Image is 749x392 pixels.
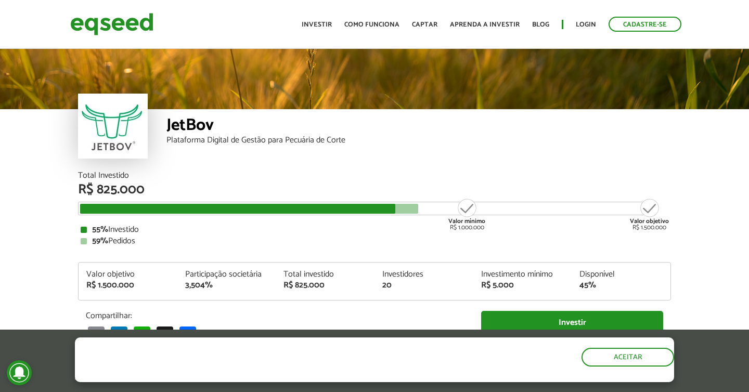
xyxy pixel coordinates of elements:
[481,270,564,279] div: Investimento mínimo
[92,223,108,237] strong: 55%
[86,270,170,279] div: Valor objetivo
[212,373,332,382] a: política de privacidade e de cookies
[283,270,367,279] div: Total investido
[576,21,596,28] a: Login
[166,117,671,136] div: JetBov
[382,281,466,290] div: 20
[582,348,674,367] button: Aceitar
[81,237,668,245] div: Pedidos
[481,311,663,334] a: Investir
[412,21,437,28] a: Captar
[630,198,669,231] div: R$ 1.500.000
[75,337,434,370] h5: O site da EqSeed utiliza cookies para melhorar sua navegação.
[302,21,332,28] a: Investir
[78,172,671,180] div: Total Investido
[86,326,107,343] a: Email
[132,326,152,343] a: WhatsApp
[532,21,549,28] a: Blog
[185,281,268,290] div: 3,504%
[75,372,434,382] p: Ao clicar em "aceitar", você aceita nossa .
[81,226,668,234] div: Investido
[283,281,367,290] div: R$ 825.000
[481,281,564,290] div: R$ 5.000
[109,326,130,343] a: LinkedIn
[185,270,268,279] div: Participação societária
[166,136,671,145] div: Plataforma Digital de Gestão para Pecuária de Corte
[86,281,170,290] div: R$ 1.500.000
[579,270,663,279] div: Disponível
[177,326,198,343] a: Share
[579,281,663,290] div: 45%
[86,311,466,321] p: Compartilhar:
[609,17,681,32] a: Cadastre-se
[450,21,520,28] a: Aprenda a investir
[382,270,466,279] div: Investidores
[447,198,486,231] div: R$ 1.000.000
[630,216,669,226] strong: Valor objetivo
[448,216,485,226] strong: Valor mínimo
[92,234,108,248] strong: 59%
[78,183,671,197] div: R$ 825.000
[154,326,175,343] a: X
[344,21,399,28] a: Como funciona
[70,10,153,38] img: EqSeed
